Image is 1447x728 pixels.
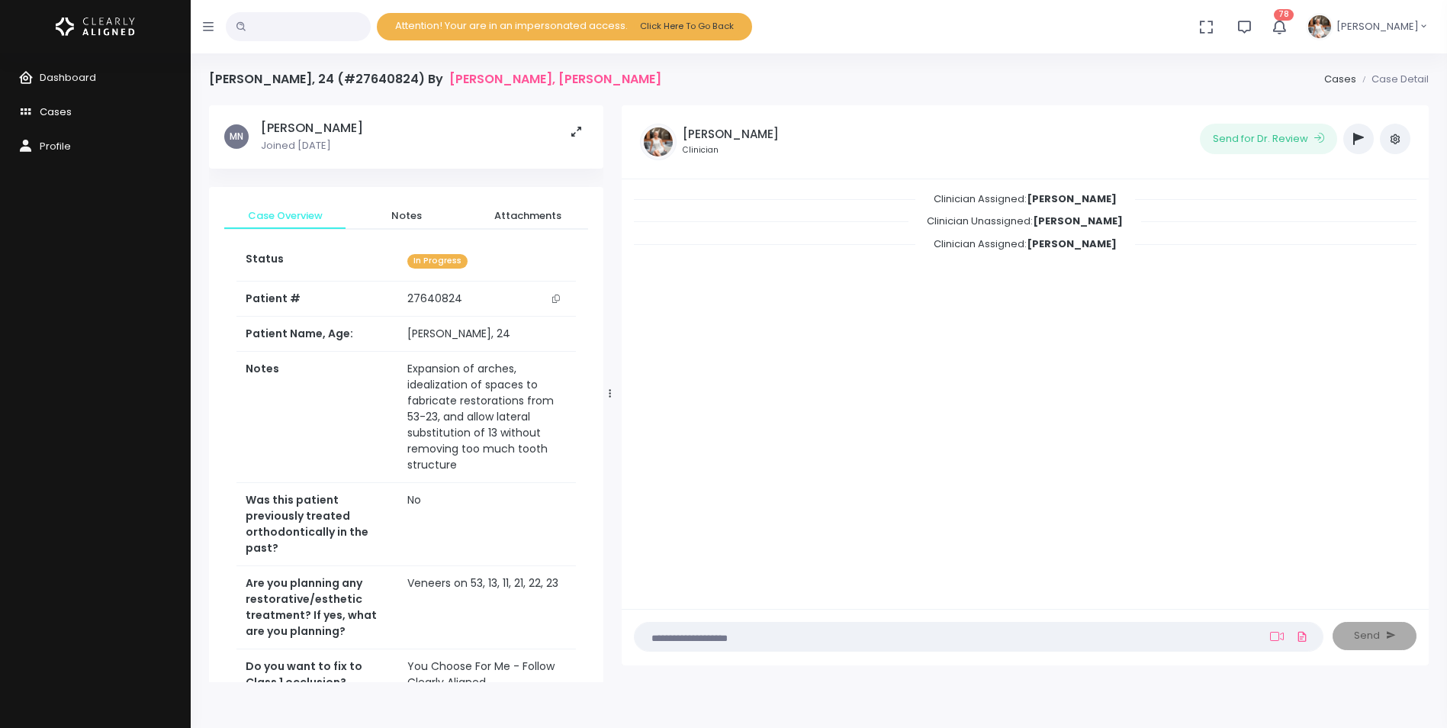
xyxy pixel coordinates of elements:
span: Notes [358,208,455,224]
span: Clinician Assigned: [915,232,1135,256]
td: 27640824 [398,282,576,317]
th: Status [236,242,398,281]
img: Logo Horizontal [56,11,135,43]
h5: [PERSON_NAME] [261,121,363,136]
span: MN [224,124,249,149]
span: [PERSON_NAME] [1336,19,1419,34]
b: [PERSON_NAME] [1027,237,1117,251]
small: Clinician [683,144,779,156]
th: Patient Name, Age: [236,317,398,352]
div: scrollable content [634,192,1416,593]
span: Cases [40,105,72,119]
p: Joined [DATE] [261,138,363,153]
span: Clinician Assigned: [915,187,1135,211]
span: Profile [40,139,71,153]
span: Clinician Unassigned: [908,209,1141,233]
h4: [PERSON_NAME], 24 (#27640824) By [209,72,661,86]
div: scrollable content [209,105,603,682]
div: Attention! Your are in an impersonated access. [377,13,752,40]
td: No [398,483,576,566]
a: Add Loom Video [1267,630,1287,643]
th: Notes [236,352,398,483]
th: Do you want to fix to Class 1 occlusion? [236,649,398,717]
a: [PERSON_NAME], [PERSON_NAME] [449,72,661,86]
img: Header Avatar [1306,13,1333,40]
td: You Choose For Me - Follow Clearly Aligned Recommendations [398,649,576,717]
th: Are you planning any restorative/esthetic treatment? If yes, what are you planning? [236,566,398,649]
th: Patient # [236,281,398,317]
span: Case Overview [236,208,333,224]
td: Expansion of arches, idealization of spaces to fabricate restorations from 53-23, and allow later... [398,352,576,483]
td: Veneers on 53, 13, 11, 21, 22, 23 [398,566,576,649]
b: [PERSON_NAME] [1027,192,1117,206]
a: Add Files [1293,623,1311,650]
h5: [PERSON_NAME] [683,127,779,141]
a: Cases [1324,72,1356,86]
span: Dashboard [40,70,96,85]
button: Click Here To Go Back [634,16,740,37]
button: Send for Dr. Review [1200,124,1337,154]
td: [PERSON_NAME], 24 [398,317,576,352]
span: 78 [1274,9,1294,21]
span: Attachments [479,208,576,224]
b: [PERSON_NAME] [1033,214,1123,228]
span: In Progress [407,254,468,269]
li: Case Detail [1356,72,1429,87]
th: Was this patient previously treated orthodontically in the past? [236,483,398,566]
